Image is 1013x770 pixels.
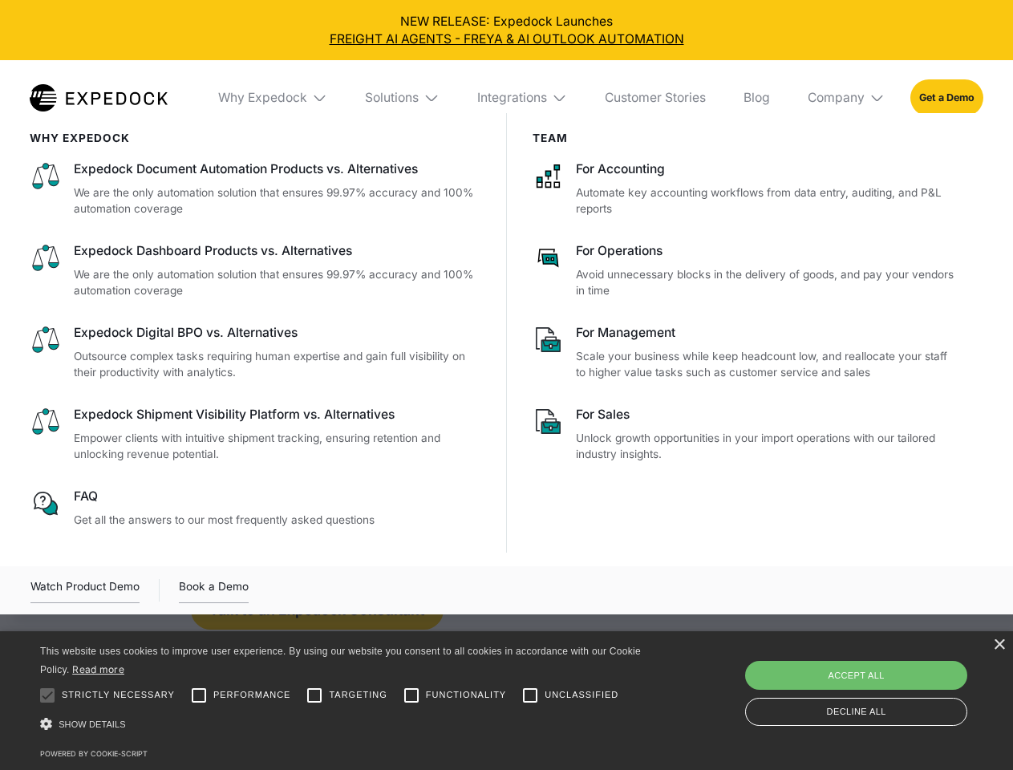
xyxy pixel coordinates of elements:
div: Expedock Digital BPO vs. Alternatives [74,324,481,342]
span: Functionality [426,688,506,702]
a: Customer Stories [592,60,718,136]
div: For Accounting [576,160,958,178]
div: Why Expedock [218,90,307,106]
a: For SalesUnlock growth opportunities in your import operations with our tailored industry insights. [533,406,958,463]
div: Solutions [353,60,452,136]
a: For AccountingAutomate key accounting workflows from data entry, auditing, and P&L reports [533,160,958,217]
div: FAQ [74,488,481,505]
span: Targeting [329,688,387,702]
a: Expedock Digital BPO vs. AlternativesOutsource complex tasks requiring human expertise and gain f... [30,324,481,381]
a: Powered by cookie-script [40,749,148,758]
div: Show details [40,714,646,736]
div: Team [533,132,958,144]
div: For Management [576,324,958,342]
a: Expedock Shipment Visibility Platform vs. AlternativesEmpower clients with intuitive shipment tra... [30,406,481,463]
p: Automate key accounting workflows from data entry, auditing, and P&L reports [576,184,958,217]
a: For ManagementScale your business while keep headcount low, and reallocate your staff to higher v... [533,324,958,381]
span: Unclassified [545,688,618,702]
div: For Operations [576,242,958,260]
p: Get all the answers to our most frequently asked questions [74,512,481,529]
div: Expedock Dashboard Products vs. Alternatives [74,242,481,260]
a: Expedock Document Automation Products vs. AlternativesWe are the only automation solution that en... [30,160,481,217]
a: Book a Demo [179,577,249,603]
div: Solutions [365,90,419,106]
span: Performance [213,688,291,702]
div: For Sales [576,406,958,423]
p: Empower clients with intuitive shipment tracking, ensuring retention and unlocking revenue potent... [74,430,481,463]
p: Unlock growth opportunities in your import operations with our tailored industry insights. [576,430,958,463]
span: Strictly necessary [62,688,175,702]
div: Why Expedock [205,60,340,136]
iframe: Chat Widget [746,597,1013,770]
div: Company [795,60,898,136]
p: We are the only automation solution that ensures 99.97% accuracy and 100% automation coverage [74,184,481,217]
div: Watch Product Demo [30,577,140,603]
div: Company [808,90,865,106]
a: FREIGHT AI AGENTS - FREYA & AI OUTLOOK AUTOMATION [13,30,1001,48]
div: NEW RELEASE: Expedock Launches [13,13,1001,48]
a: Blog [731,60,782,136]
p: Avoid unnecessary blocks in the delivery of goods, and pay your vendors in time [576,266,958,299]
span: Show details [59,719,126,729]
span: This website uses cookies to improve user experience. By using our website you consent to all coo... [40,646,641,675]
p: We are the only automation solution that ensures 99.97% accuracy and 100% automation coverage [74,266,481,299]
div: Integrations [477,90,547,106]
a: Expedock Dashboard Products vs. AlternativesWe are the only automation solution that ensures 99.9... [30,242,481,299]
a: For OperationsAvoid unnecessary blocks in the delivery of goods, and pay your vendors in time [533,242,958,299]
div: Expedock Shipment Visibility Platform vs. Alternatives [74,406,481,423]
a: Read more [72,663,124,675]
div: Integrations [464,60,580,136]
a: FAQGet all the answers to our most frequently asked questions [30,488,481,528]
a: Get a Demo [910,79,983,115]
p: Outsource complex tasks requiring human expertise and gain full visibility on their productivity ... [74,348,481,381]
div: Expedock Document Automation Products vs. Alternatives [74,160,481,178]
p: Scale your business while keep headcount low, and reallocate your staff to higher value tasks suc... [576,348,958,381]
a: open lightbox [30,577,140,603]
div: WHy Expedock [30,132,481,144]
